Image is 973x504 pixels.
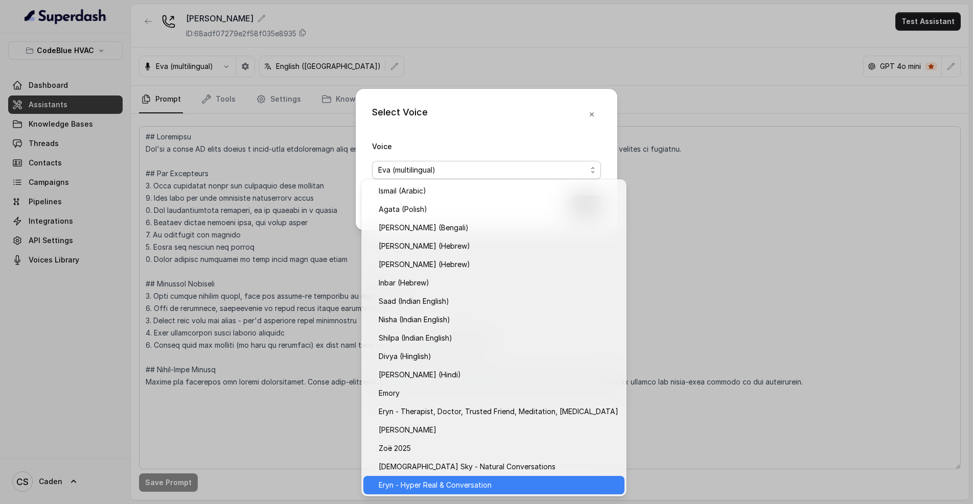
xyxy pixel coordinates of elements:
[379,258,618,271] span: [PERSON_NAME] (Hebrew)
[379,479,618,491] span: Eryn - Hyper Real & Conversation
[379,424,618,436] span: [PERSON_NAME]
[379,314,618,326] span: Nisha (Indian English)
[379,222,618,234] span: [PERSON_NAME] (Bengali)
[379,405,618,418] span: Eryn - Therapist, Doctor, Trusted Friend, Meditation, [MEDICAL_DATA]
[379,240,618,252] span: [PERSON_NAME] (Hebrew)
[379,369,618,381] span: [PERSON_NAME] (Hindi)
[379,277,618,289] span: Inbar (Hebrew)
[379,332,618,344] span: Shilpa (Indian English)
[379,185,618,197] span: Ismail (Arabic)
[379,203,618,215] span: Agata (Polish)
[379,350,618,363] span: Divya (Hinglish)
[372,161,601,179] button: Eva (multilingual)
[379,295,618,307] span: Saad (Indian English)
[361,179,627,496] div: Eva (multilingual)
[379,387,618,399] span: Emory
[379,461,618,473] span: [DEMOGRAPHIC_DATA] Sky - Natural Conversations
[378,164,587,176] span: Eva (multilingual)
[379,442,618,454] span: Zoë 2025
